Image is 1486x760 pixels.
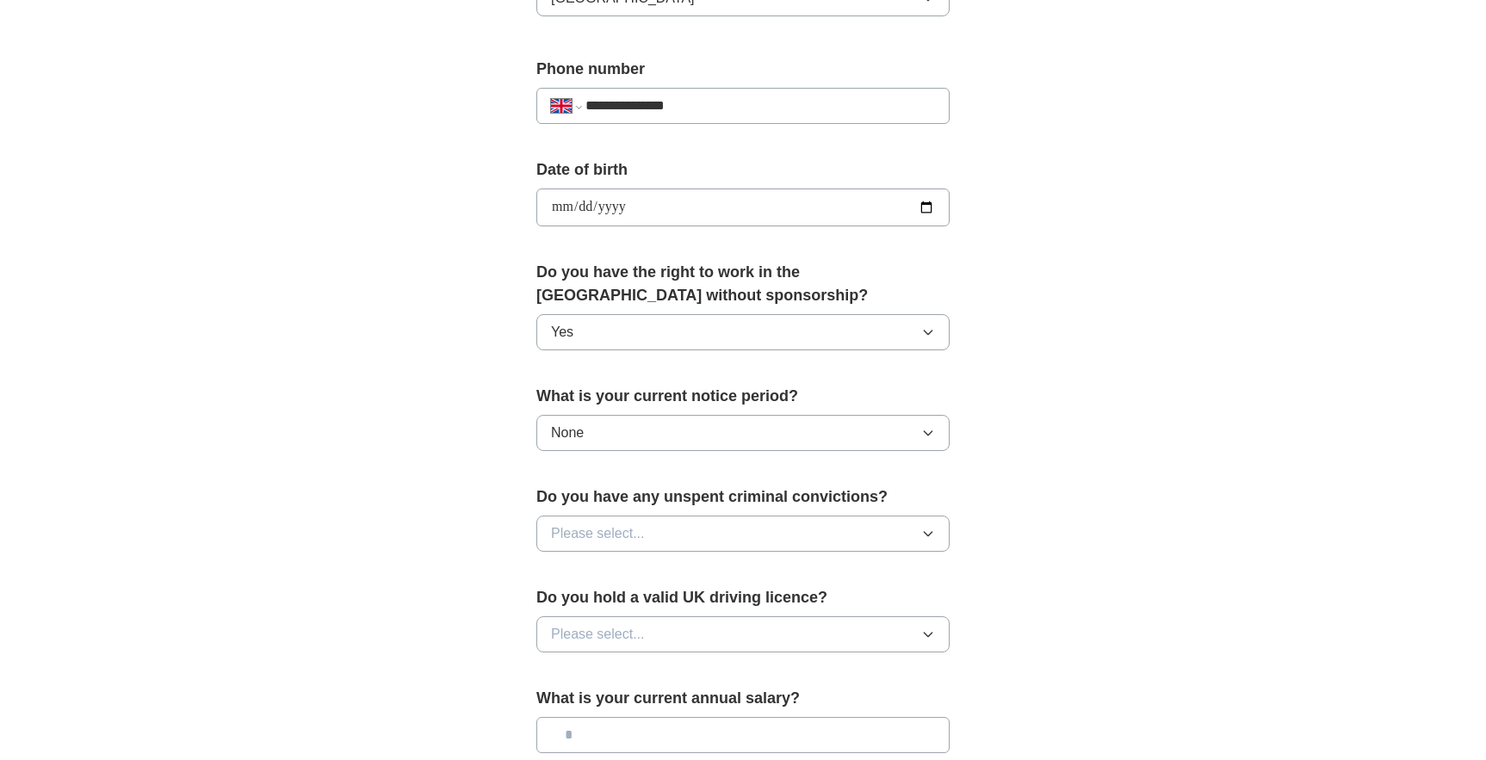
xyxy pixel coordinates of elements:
span: Yes [551,322,573,343]
label: Do you have any unspent criminal convictions? [536,485,950,509]
label: What is your current annual salary? [536,687,950,710]
span: None [551,423,584,443]
button: Yes [536,314,950,350]
button: Please select... [536,516,950,552]
span: Please select... [551,523,645,544]
span: Please select... [551,624,645,645]
label: Do you hold a valid UK driving licence? [536,586,950,609]
label: Date of birth [536,158,950,182]
label: What is your current notice period? [536,385,950,408]
label: Phone number [536,58,950,81]
button: Please select... [536,616,950,652]
label: Do you have the right to work in the [GEOGRAPHIC_DATA] without sponsorship? [536,261,950,307]
button: None [536,415,950,451]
